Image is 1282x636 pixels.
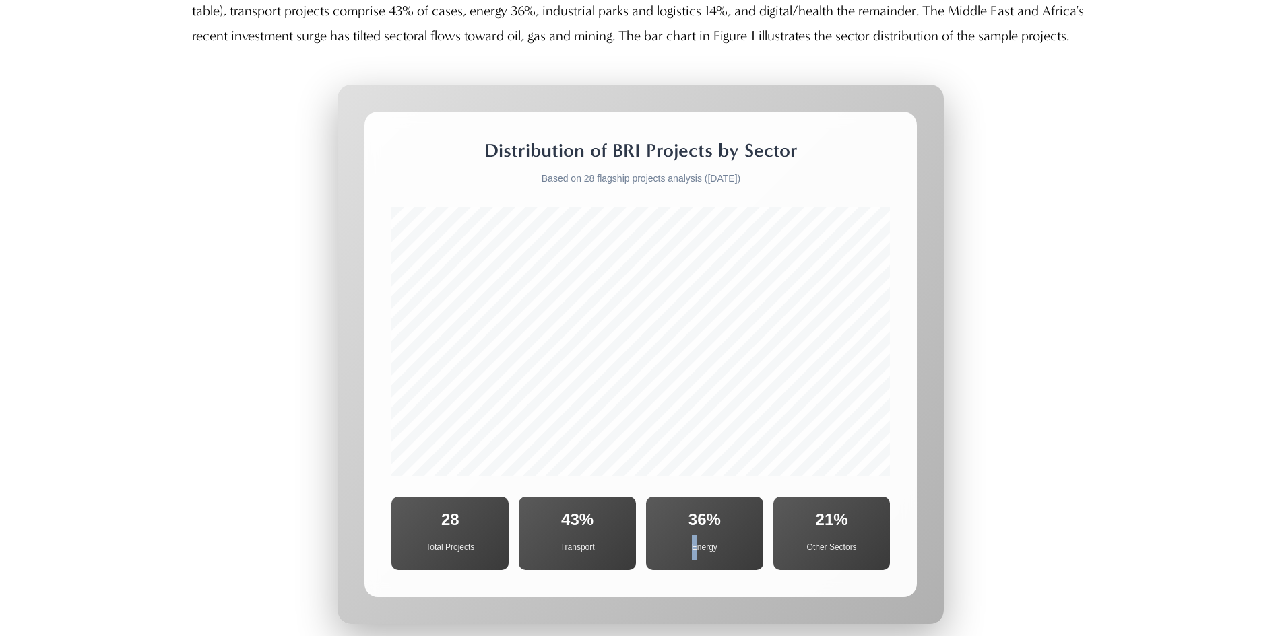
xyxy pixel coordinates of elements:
[402,507,499,532] span: 28
[783,535,880,560] span: Other Sectors
[529,507,626,532] span: 43%
[529,535,626,560] span: Transport
[656,507,753,532] span: 36%
[402,535,499,560] span: Total Projects
[783,507,880,532] span: 21%
[391,170,890,187] p: Based on 28 flagship projects analysis ([DATE])
[656,535,753,560] span: Energy
[391,139,890,163] h2: Distribution of BRI Projects by Sector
